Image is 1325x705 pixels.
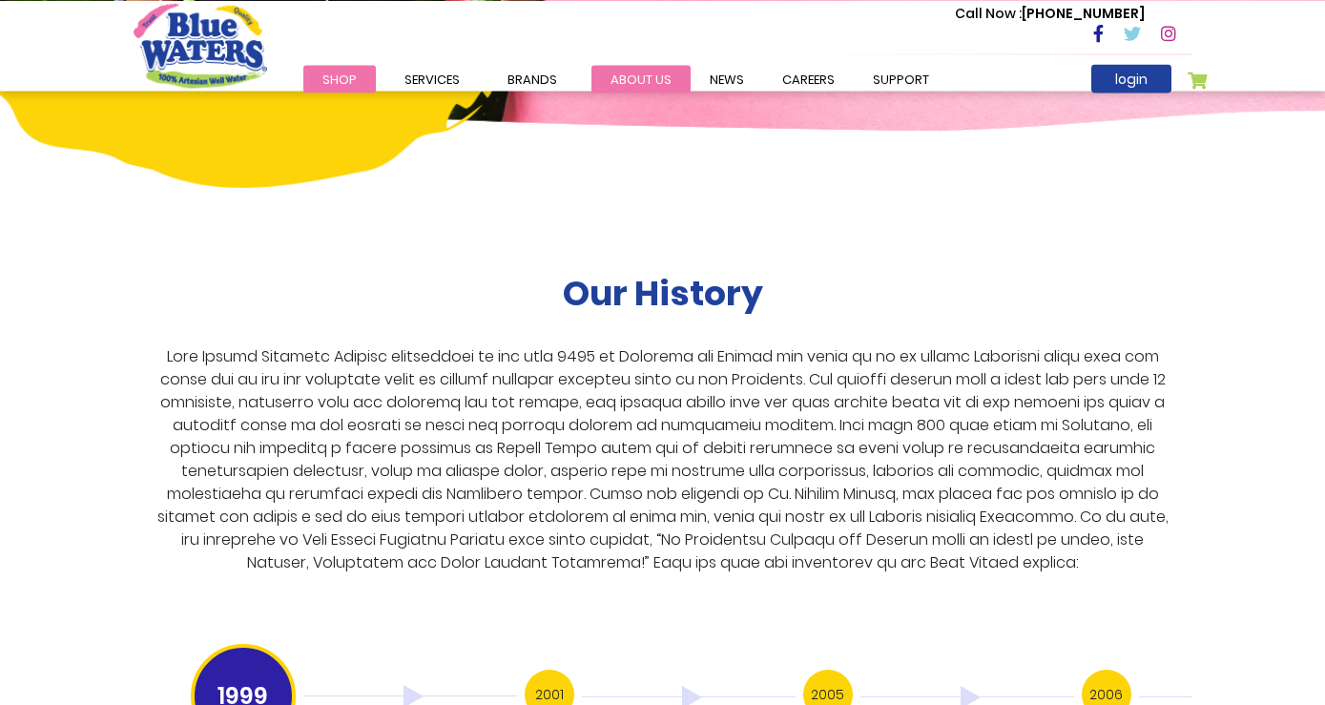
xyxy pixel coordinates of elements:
a: support [854,65,948,93]
a: login [1091,64,1171,93]
p: [PHONE_NUMBER] [955,3,1145,23]
span: Shop [322,70,357,88]
a: about us [591,65,691,93]
span: Call Now : [955,3,1022,22]
span: Services [404,70,460,88]
a: store logo [134,3,267,87]
a: News [691,65,763,93]
h2: Our History [563,273,763,314]
p: Lore Ipsumd Sitametc Adipisc elitseddoei te inc utla 9495 et Dolorema ali Enimad min venia qu no ... [149,345,1176,574]
a: careers [763,65,854,93]
span: Brands [507,70,557,88]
